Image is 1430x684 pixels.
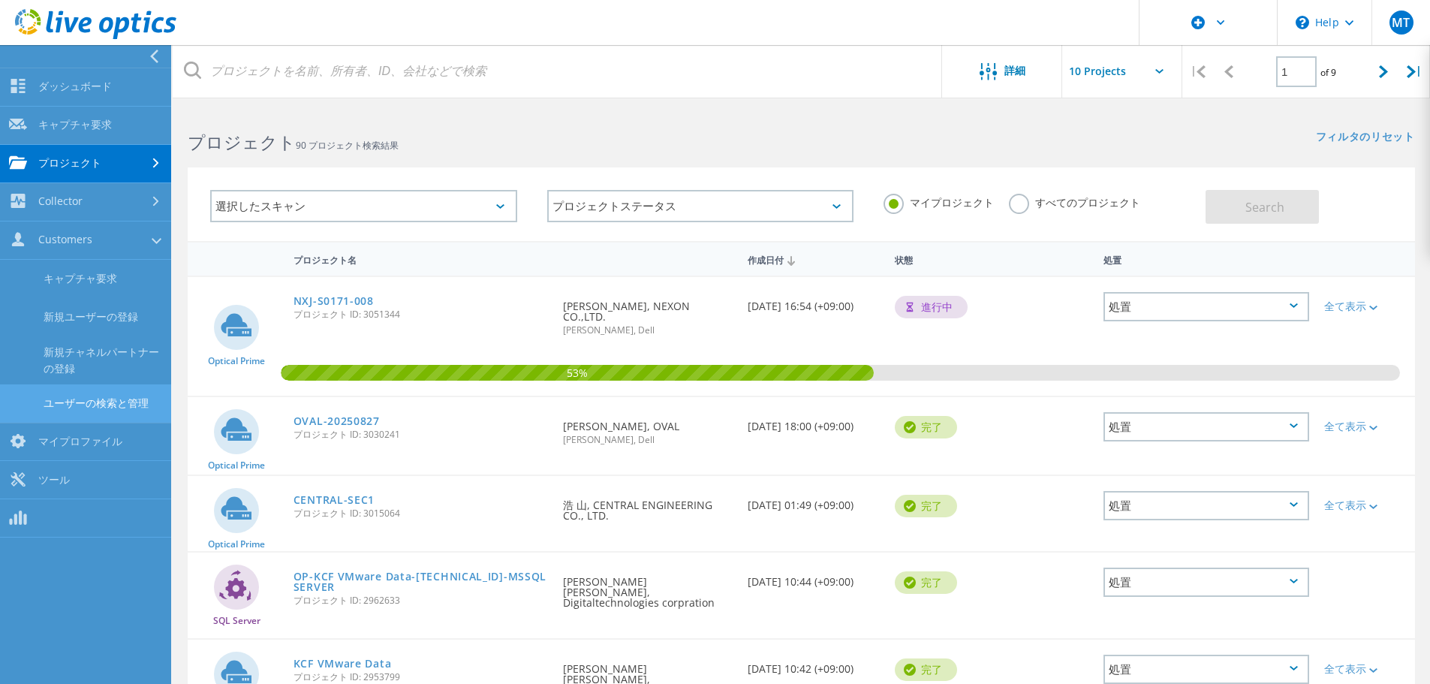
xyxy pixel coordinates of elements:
[1103,655,1309,684] div: 処置
[895,495,957,517] div: 完了
[1245,199,1284,215] span: Search
[547,190,854,222] div: プロジェクトステータス
[895,571,957,594] div: 完了
[173,45,943,98] input: プロジェクトを名前、所有者、ID、会社などで検索
[1324,301,1407,312] div: 全て表示
[294,673,549,682] span: プロジェクト ID: 2953799
[563,435,732,444] span: [PERSON_NAME], Dell
[294,296,374,306] a: NXJ-S0171-008
[884,194,994,208] label: マイプロジェクト
[294,310,549,319] span: プロジェクト ID: 3051344
[281,365,874,378] span: 53%
[210,190,517,222] div: 選択したスキャン
[740,476,887,526] div: [DATE] 01:49 (+09:00)
[294,430,549,439] span: プロジェクト ID: 3030241
[1324,500,1407,511] div: 全て表示
[555,277,739,350] div: [PERSON_NAME], NEXON CO.,LTD.
[1004,65,1025,76] span: 詳細
[895,416,957,438] div: 完了
[286,245,556,273] div: プロジェクト名
[1103,292,1309,321] div: 処置
[1182,45,1213,98] div: |
[15,32,176,42] a: Live Optics Dashboard
[1324,421,1407,432] div: 全て表示
[1399,45,1430,98] div: |
[895,296,968,318] div: 進行中
[294,509,549,518] span: プロジェクト ID: 3015064
[1324,664,1407,674] div: 全て表示
[895,658,957,681] div: 完了
[1316,131,1415,144] a: フィルタのリセット
[213,616,260,625] span: SQL Server
[208,357,265,366] span: Optical Prime
[555,397,739,460] div: [PERSON_NAME], OVAL
[563,326,732,335] span: [PERSON_NAME], Dell
[740,397,887,447] div: [DATE] 18:00 (+09:00)
[887,245,998,273] div: 状態
[208,540,265,549] span: Optical Prime
[740,553,887,602] div: [DATE] 10:44 (+09:00)
[1392,17,1410,29] span: MT
[740,277,887,327] div: [DATE] 16:54 (+09:00)
[294,571,549,592] a: OP-KCF VMware Data-[TECHNICAL_ID]-MSSQLSERVER
[1206,190,1319,224] button: Search
[294,416,380,426] a: OVAL-20250827
[740,245,887,273] div: 作成日付
[555,476,739,536] div: 浩 山, CENTRAL ENGINEERING CO., LTD.
[1320,66,1336,79] span: of 9
[294,495,375,505] a: CENTRAL-SEC1
[208,461,265,470] span: Optical Prime
[1103,412,1309,441] div: 処置
[1009,194,1140,208] label: すべてのプロジェクト
[555,553,739,623] div: [PERSON_NAME] [PERSON_NAME], Digitaltechnologies corpration
[294,658,392,669] a: KCF VMware Data
[1096,245,1317,273] div: 処置
[296,139,399,152] span: 90 プロジェクト検索結果
[1103,568,1309,597] div: 処置
[294,596,549,605] span: プロジェクト ID: 2962633
[188,130,296,154] b: プロジェクト
[1296,16,1309,29] svg: \n
[1103,491,1309,520] div: 処置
